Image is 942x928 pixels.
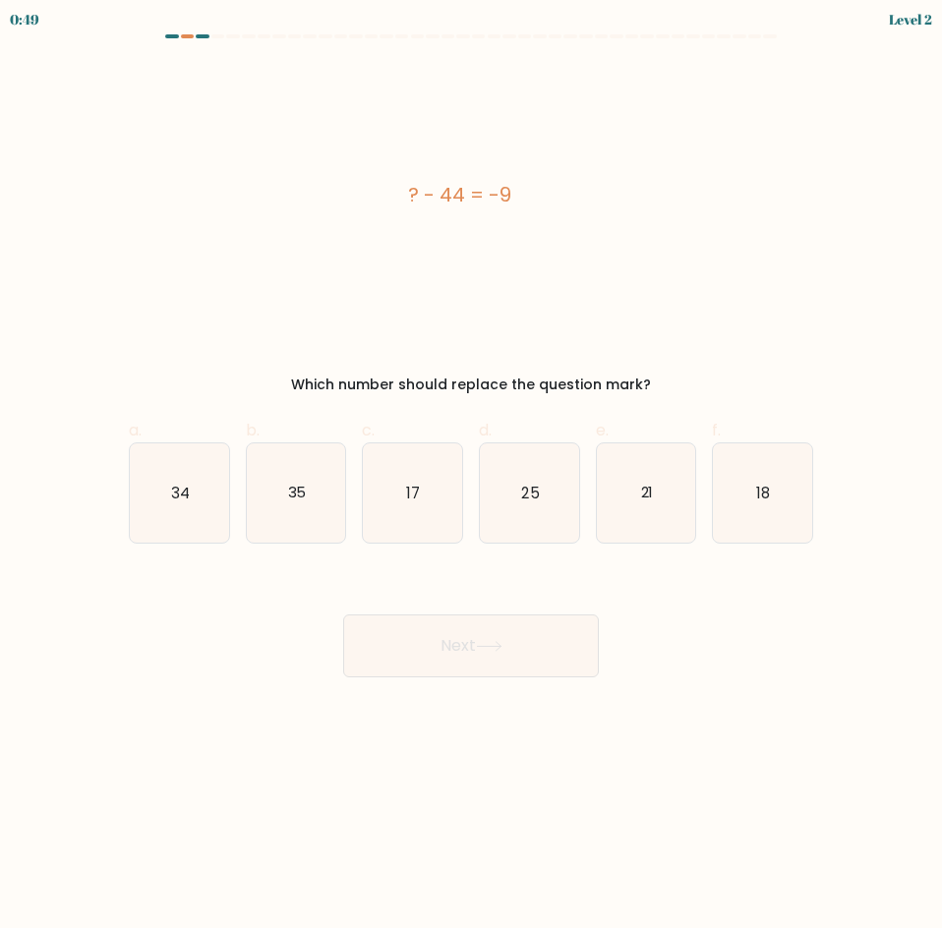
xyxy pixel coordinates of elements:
div: 0:49 [10,9,39,29]
text: 35 [287,482,306,502]
text: 34 [171,482,190,502]
div: Level 2 [889,9,932,29]
text: 25 [521,482,539,502]
div: Which number should replace the question mark? [141,375,801,395]
span: e. [596,419,609,441]
text: 18 [757,482,771,502]
button: Next [343,614,599,677]
span: f. [712,419,721,441]
text: 17 [407,482,421,502]
text: 21 [640,482,653,502]
div: ? - 44 = -9 [129,180,790,209]
span: d. [479,419,492,441]
span: b. [246,419,260,441]
span: c. [362,419,375,441]
span: a. [129,419,142,441]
